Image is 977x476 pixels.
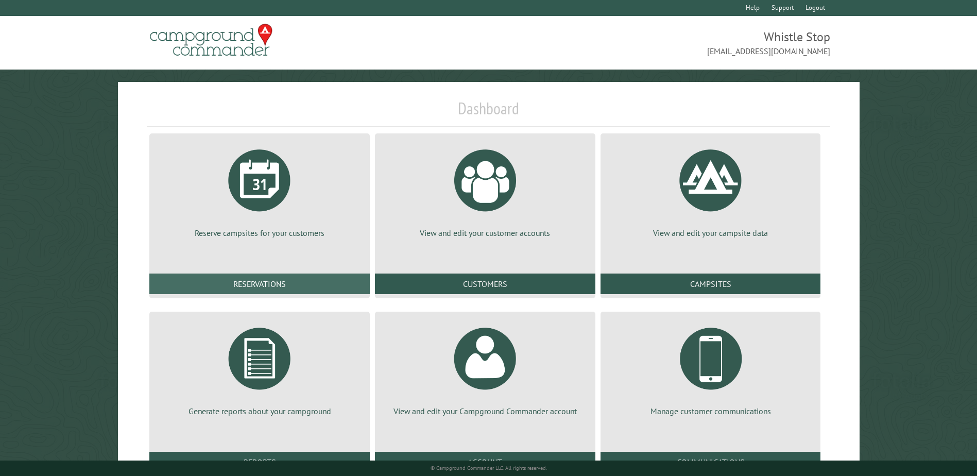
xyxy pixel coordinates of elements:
a: Campsites [601,274,821,294]
a: Communications [601,452,821,472]
a: Reports [149,452,370,472]
p: Manage customer communications [613,405,809,417]
a: View and edit your customer accounts [387,142,583,239]
a: Reservations [149,274,370,294]
a: Reserve campsites for your customers [162,142,357,239]
p: View and edit your campsite data [613,227,809,239]
h1: Dashboard [147,98,830,127]
a: View and edit your campsite data [613,142,809,239]
p: Generate reports about your campground [162,405,357,417]
span: Whistle Stop [EMAIL_ADDRESS][DOMAIN_NAME] [489,28,830,57]
a: Manage customer communications [613,320,809,417]
p: View and edit your Campground Commander account [387,405,583,417]
p: Reserve campsites for your customers [162,227,357,239]
a: Account [375,452,595,472]
small: © Campground Commander LLC. All rights reserved. [431,465,547,471]
a: View and edit your Campground Commander account [387,320,583,417]
a: Customers [375,274,595,294]
img: Campground Commander [147,20,276,60]
a: Generate reports about your campground [162,320,357,417]
p: View and edit your customer accounts [387,227,583,239]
